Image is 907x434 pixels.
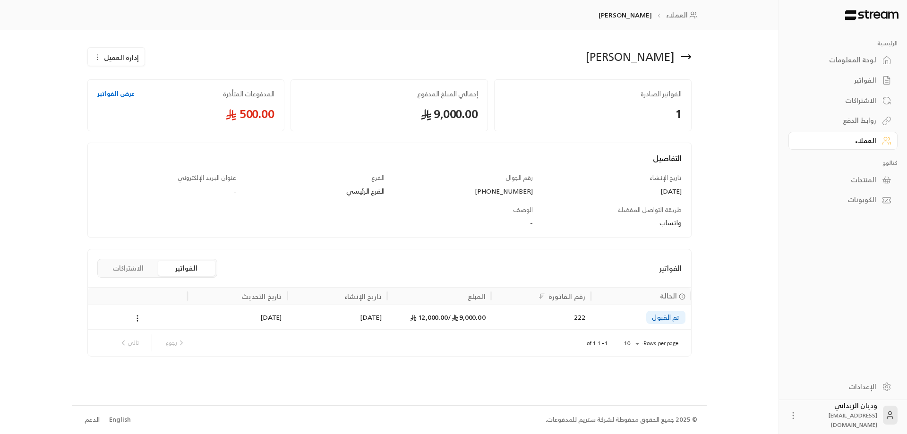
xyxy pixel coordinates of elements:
span: [EMAIL_ADDRESS][DOMAIN_NAME] [829,410,877,430]
div: روابط الدفع [800,116,876,125]
div: الفرع الرئيسي [246,187,385,196]
div: - [246,218,533,228]
div: تاريخ التحديث [241,290,282,302]
div: - [97,187,237,196]
a: الدعم [82,411,103,428]
nav: breadcrumb [599,10,701,20]
div: الكوبونات [800,195,876,204]
span: الفرع [371,172,385,183]
button: Sort [536,290,548,302]
div: المنتجات [800,175,876,185]
a: العملاء [788,132,898,150]
div: الإعدادات [800,382,876,391]
a: المنتجات [788,170,898,189]
div: [DATE] [193,305,282,329]
div: 10 [619,338,642,349]
span: 1 [504,106,682,121]
div: الفواتير [800,76,876,85]
p: كتالوج [788,159,898,167]
p: [PERSON_NAME] [599,10,652,20]
button: الاشتراكات [100,261,156,276]
span: الوصف [513,204,533,215]
p: Rows per page: [642,340,679,347]
span: التفاصيل [653,152,682,165]
span: تاريخ الإنشاء [650,172,682,183]
a: الفواتير [788,71,898,90]
a: الاشتراكات [788,91,898,110]
span: الفواتير الصادرة [504,89,682,99]
a: عرض الفواتير [97,89,135,99]
span: تم القبول [652,313,679,322]
a: الإعدادات [788,377,898,396]
span: واتساب [659,217,682,229]
a: العملاء [666,10,701,20]
div: [DATE] [542,187,682,196]
div: © 2025 جميع الحقوق محفوظة لشركة ستريم للمدفوعات. [546,415,697,425]
span: إجمالي المبلغ المدفوع [300,89,478,99]
a: لوحة المعلومات [788,51,898,69]
span: رقم الجوال [505,172,533,183]
span: طريقة التواصل المفضلة [617,204,682,215]
a: روابط الدفع [788,111,898,130]
span: إدارة العميل [104,52,139,62]
span: 500.00 [97,106,275,121]
p: الرئيسية [788,40,898,47]
span: 9,000.00 / [448,311,485,323]
a: الكوبونات [788,191,898,209]
span: الفواتير [659,263,682,274]
div: [PHONE_NUMBER] [394,187,533,196]
div: الاشتراكات [800,96,876,105]
div: المبلغ [468,290,486,302]
div: English [109,415,131,425]
span: المدفوعات المتأخرة [223,89,274,99]
div: لوحة المعلومات [800,55,876,65]
button: الفواتير [158,261,215,276]
img: Logo [844,10,899,20]
div: رقم الفاتورة [548,290,585,302]
a: المدفوعات المتأخرةعرض الفواتير500.00 [87,79,285,131]
div: [DATE] [293,305,381,329]
div: 222 [497,305,585,329]
div: العملاء [800,136,876,145]
button: إدارة العميل [88,48,145,67]
span: 9,000.00 [300,106,478,121]
div: تاريخ الإنشاء [344,290,381,302]
div: وديان الزيداني [804,401,877,429]
p: 1–1 of 1 [587,340,608,347]
span: عنوان البريد الإلكتروني [178,172,236,183]
span: الحالة [660,291,677,301]
div: 12,000.00 [393,305,486,329]
div: [PERSON_NAME] [586,49,675,64]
